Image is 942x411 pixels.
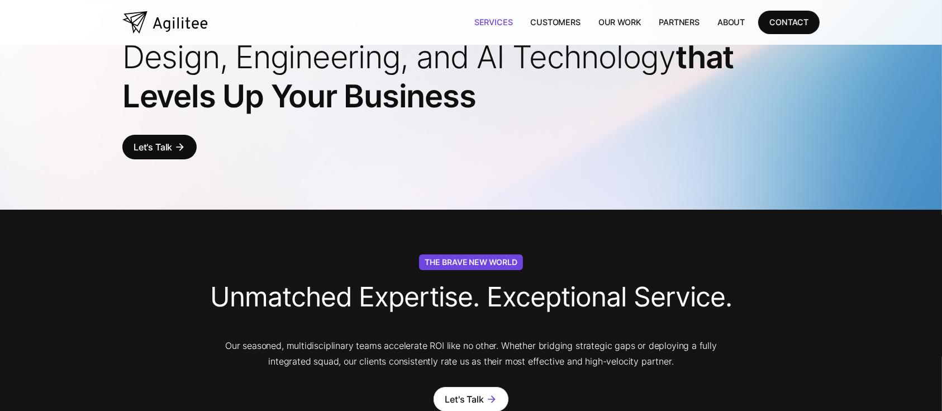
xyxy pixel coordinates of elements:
a: Our Work [589,11,650,34]
div: CONTACT [769,15,808,29]
div: arrow_forward [174,141,185,153]
a: home [122,11,208,34]
p: Our seasoned, multidisciplinary teams accelerate ROI like no other. Whether bridging strategic ga... [210,338,732,369]
h1: that Levels Up Your Business [122,37,820,116]
div: The Brave New World [419,254,522,270]
span: Design, Engineering, and AI Technology [122,38,675,76]
a: Partners [650,11,709,34]
a: About [708,11,754,34]
div: arrow_forward [486,394,497,405]
a: Let's Talkarrow_forward [122,135,197,159]
div: Let's Talk [134,139,172,155]
h3: Unmatched Expertise. Exceptional Service. [210,272,732,327]
a: Services [465,11,522,34]
a: Customers [521,11,589,34]
div: Let's Talk [445,391,483,407]
a: CONTACT [758,11,820,34]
